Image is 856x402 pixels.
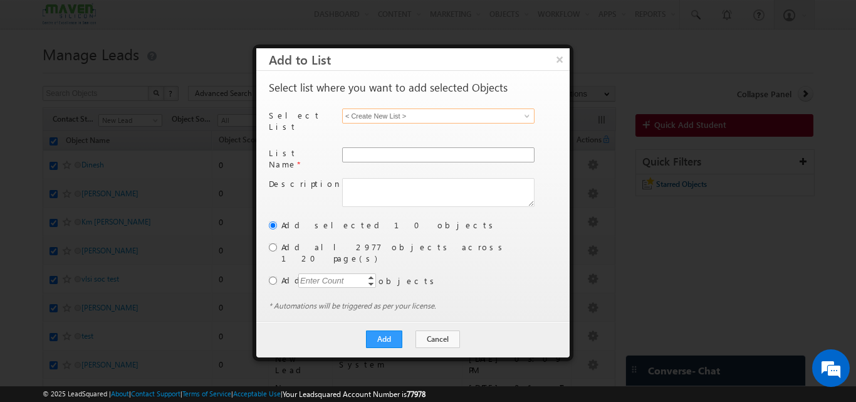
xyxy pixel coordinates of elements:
[269,82,508,93] p: Select list where you want to add selected Objects
[298,273,346,288] div: Enter Count
[378,275,439,287] p: objects
[269,147,335,170] div: List Name
[518,110,533,122] a: Show All Items
[269,48,570,70] h3: Add to List
[233,389,281,398] a: Acceptable Use
[281,275,555,286] label: Add
[111,389,129,398] a: About
[269,110,335,132] p: Select List
[65,66,211,82] div: Leave a message
[407,389,425,399] span: 77978
[16,116,229,302] textarea: Type your message and click 'Submit'
[366,331,402,348] button: Add
[269,178,335,196] div: Description
[342,108,535,124] input: Type to Search
[281,220,555,231] label: Add selected 10 objects
[43,388,425,400] span: © 2025 LeadSquared | | | | |
[269,300,555,312] div: * Automations will be triggered as per your license.
[366,274,376,280] a: Increment
[21,66,53,82] img: d_60004797649_company_0_60004797649
[281,241,555,264] label: Add all 2977 objects across 120 page(s)
[415,331,460,348] button: Cancel
[366,280,376,287] a: Decrement
[550,48,570,70] button: ×
[182,389,231,398] a: Terms of Service
[283,389,425,399] span: Your Leadsquared Account Number is
[184,312,227,329] em: Submit
[206,6,236,36] div: Minimize live chat window
[131,389,180,398] a: Contact Support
